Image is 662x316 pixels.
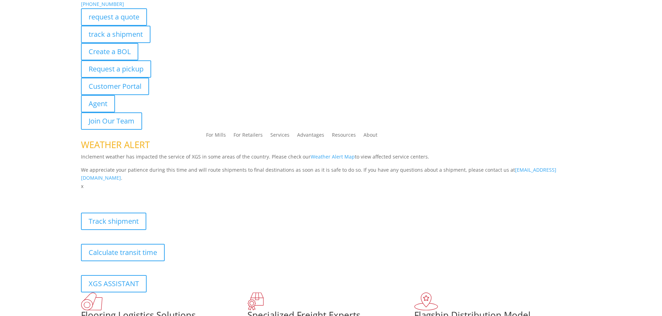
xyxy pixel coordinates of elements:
img: xgs-icon-focused-on-flooring-red [247,292,264,310]
a: Agent [81,95,115,112]
a: track a shipment [81,26,150,43]
img: xgs-icon-flagship-distribution-model-red [414,292,438,310]
a: [PHONE_NUMBER] [81,1,124,7]
a: Calculate transit time [81,244,165,261]
p: We appreciate your patience during this time and will route shipments to final destinations as so... [81,166,581,182]
a: XGS ASSISTANT [81,275,147,292]
a: Request a pickup [81,60,151,78]
a: Resources [332,133,356,140]
a: Track shipment [81,213,146,230]
a: Weather Alert Map [311,153,355,160]
a: For Mills [206,133,226,140]
a: About [363,133,377,140]
p: Inclement weather has impacted the service of XGS in some areas of the country. Please check our ... [81,153,581,166]
a: Join Our Team [81,112,142,130]
b: Visibility, transparency, and control for your entire supply chain. [81,191,236,198]
span: WEATHER ALERT [81,138,150,151]
a: Customer Portal [81,78,149,95]
img: xgs-icon-total-supply-chain-intelligence-red [81,292,103,310]
a: Services [270,133,289,140]
a: request a quote [81,8,147,26]
p: x [81,182,581,190]
a: For Retailers [234,133,263,140]
a: Advantages [297,133,324,140]
a: Create a BOL [81,43,138,60]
